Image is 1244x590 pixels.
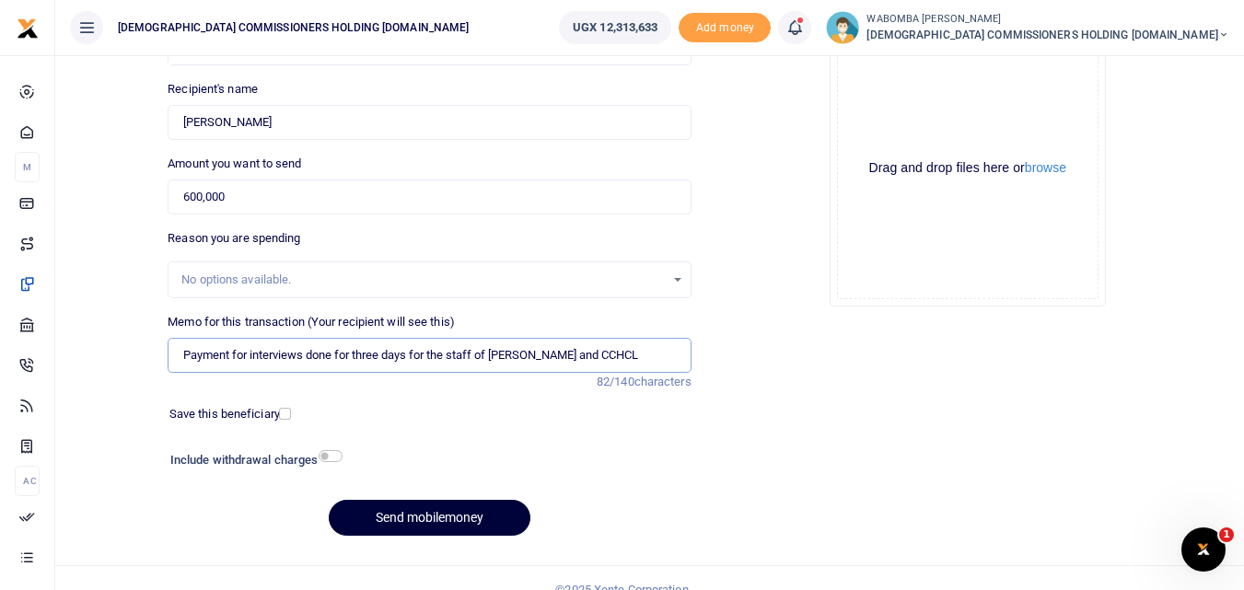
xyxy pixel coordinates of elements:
small: WABOMBA [PERSON_NAME] [866,12,1229,28]
label: Amount you want to send [168,155,301,173]
label: Memo for this transaction (Your recipient will see this) [168,313,455,331]
img: logo-small [17,17,39,40]
label: Recipient's name [168,80,258,98]
a: Add money [679,19,771,33]
span: [DEMOGRAPHIC_DATA] COMMISSIONERS HOLDING [DOMAIN_NAME] [110,19,476,36]
div: No options available. [181,271,664,289]
img: profile-user [826,11,859,44]
div: Drag and drop files here or [838,159,1098,177]
li: Ac [15,466,40,496]
span: UGX 12,313,633 [573,18,657,37]
input: UGX [168,179,691,214]
span: Add money [679,13,771,43]
a: UGX 12,313,633 [559,11,671,44]
a: logo-small logo-large logo-large [17,20,39,34]
a: profile-user WABOMBA [PERSON_NAME] [DEMOGRAPHIC_DATA] COMMISSIONERS HOLDING [DOMAIN_NAME] [826,11,1229,44]
span: characters [634,375,692,388]
h6: Include withdrawal charges [170,453,334,468]
iframe: Intercom live chat [1181,527,1226,572]
li: M [15,152,40,182]
li: Wallet ballance [552,11,679,44]
li: Toup your wallet [679,13,771,43]
input: Enter extra information [168,338,691,373]
span: [DEMOGRAPHIC_DATA] COMMISSIONERS HOLDING [DOMAIN_NAME] [866,27,1229,43]
label: Reason you are spending [168,229,300,248]
button: browse [1025,161,1066,174]
span: 82/140 [597,375,634,388]
input: Loading name... [168,105,691,140]
div: File Uploader [830,30,1106,307]
button: Send mobilemoney [329,500,530,536]
span: 1 [1219,527,1234,542]
label: Save this beneficiary [169,405,280,423]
